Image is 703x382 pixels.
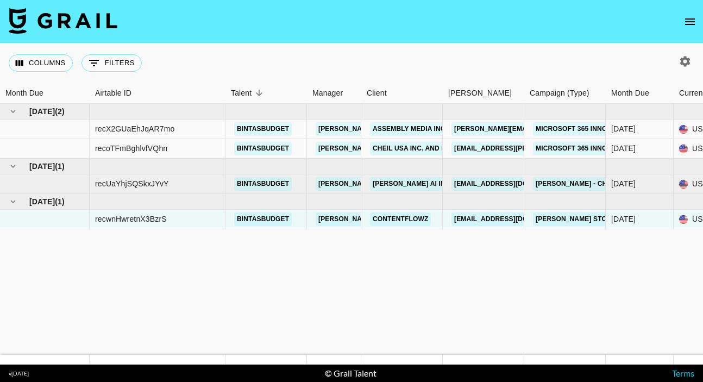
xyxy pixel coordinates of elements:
[611,143,636,154] div: Jun '25
[316,142,549,155] a: [PERSON_NAME][EMAIL_ADDRESS][PERSON_NAME][DOMAIN_NAME]
[9,54,73,72] button: Select columns
[611,83,649,104] div: Month Due
[5,104,21,119] button: hide children
[231,83,252,104] div: Talent
[679,11,701,33] button: open drawer
[95,123,175,134] div: recX2GUaEhJqAR7mo
[533,142,671,155] a: Microsoft 365 Innovation Campaign
[451,212,573,226] a: [EMAIL_ADDRESS][DOMAIN_NAME]
[672,368,694,378] a: Terms
[9,8,117,34] img: Grail Talent
[316,122,549,136] a: [PERSON_NAME][EMAIL_ADDRESS][PERSON_NAME][DOMAIN_NAME]
[451,142,629,155] a: [EMAIL_ADDRESS][PERSON_NAME][DOMAIN_NAME]
[55,196,65,207] span: ( 1 )
[9,370,29,377] div: v [DATE]
[316,212,549,226] a: [PERSON_NAME][EMAIL_ADDRESS][PERSON_NAME][DOMAIN_NAME]
[451,177,573,191] a: [EMAIL_ADDRESS][DOMAIN_NAME]
[443,83,524,104] div: Booker
[533,212,619,226] a: [PERSON_NAME] Store
[361,83,443,104] div: Client
[611,123,636,134] div: Jun '25
[29,161,55,172] span: [DATE]
[606,83,674,104] div: Month Due
[611,178,636,189] div: Jul '25
[325,368,376,379] div: © Grail Talent
[81,54,142,72] button: Show filters
[29,196,55,207] span: [DATE]
[307,83,361,104] div: Manager
[55,106,65,117] span: ( 2 )
[95,214,167,224] div: recwnHwretnX3BzrS
[312,83,343,104] div: Manager
[524,83,606,104] div: Campaign (Type)
[370,142,494,155] a: Cheil USA Inc. and its affiliates
[95,143,167,154] div: recoTFmBghlvfVQhn
[370,122,450,136] a: Assembly Media Inc.
[533,177,678,191] a: [PERSON_NAME] - Chat Feature Promo
[5,159,21,174] button: hide children
[370,177,453,191] a: [PERSON_NAME] AI Inc
[95,83,131,104] div: Airtable ID
[530,83,589,104] div: Campaign (Type)
[5,194,21,209] button: hide children
[234,142,292,155] a: bintasbudget
[225,83,307,104] div: Talent
[316,177,549,191] a: [PERSON_NAME][EMAIL_ADDRESS][PERSON_NAME][DOMAIN_NAME]
[29,106,55,117] span: [DATE]
[234,122,292,136] a: bintasbudget
[234,212,292,226] a: bintasbudget
[448,83,512,104] div: [PERSON_NAME]
[370,212,431,226] a: Contentflowz
[451,122,629,136] a: [PERSON_NAME][EMAIL_ADDRESS][DOMAIN_NAME]
[252,85,267,101] button: Sort
[55,161,65,172] span: ( 1 )
[5,83,43,104] div: Month Due
[90,83,225,104] div: Airtable ID
[611,214,636,224] div: Aug '25
[234,177,292,191] a: bintasbudget
[95,178,169,189] div: recUaYhjSQSkxJYvY
[367,83,387,104] div: Client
